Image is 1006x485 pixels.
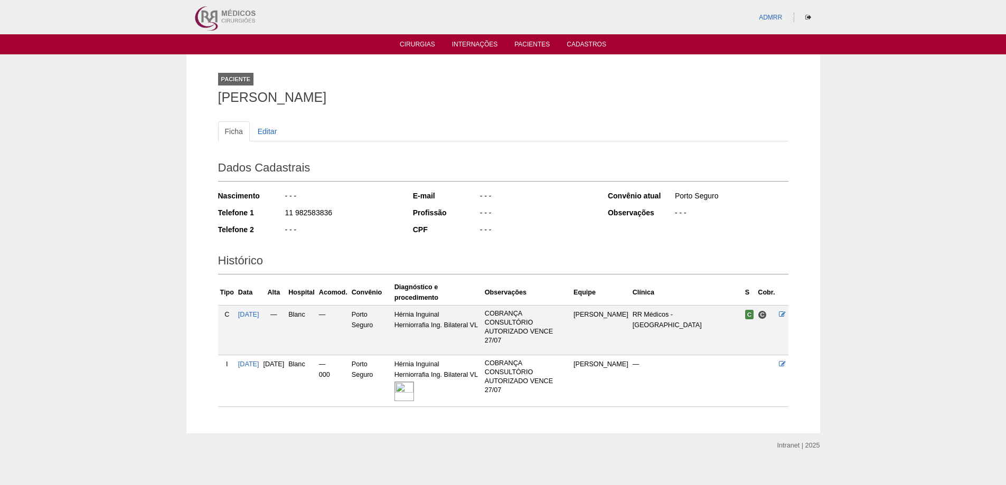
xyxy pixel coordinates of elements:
div: 11 982583836 [284,207,399,221]
td: Porto Seguro [350,305,392,355]
th: Hospital [286,280,317,306]
span: Confirmada [745,310,754,319]
p: COBRANÇA CONSULTÓRIO AUTORIZADO VENCE 27/07 [485,359,569,395]
th: Convênio [350,280,392,306]
th: Cobr. [756,280,777,306]
th: Observações [483,280,571,306]
th: S [743,280,756,306]
span: [DATE] [264,360,285,368]
a: Internações [452,41,498,51]
div: CPF [413,224,479,235]
a: Ficha [218,121,250,141]
a: Cadastros [567,41,606,51]
a: Pacientes [514,41,550,51]
h2: Histórico [218,250,788,274]
div: Telefone 2 [218,224,284,235]
th: Diagnóstico e procedimento [392,280,483,306]
div: - - - [674,207,788,221]
a: [DATE] [238,311,259,318]
div: E-mail [413,191,479,201]
td: Blanc [286,305,317,355]
th: Equipe [571,280,631,306]
a: Cirurgias [400,41,435,51]
h2: Dados Cadastrais [218,157,788,182]
div: Observações [608,207,674,218]
th: Alta [261,280,287,306]
div: C [220,309,234,320]
span: Consultório [758,310,767,319]
div: - - - [284,191,399,204]
div: Convênio atual [608,191,674,201]
div: Porto Seguro [674,191,788,204]
div: Telefone 1 [218,207,284,218]
i: Sair [805,14,811,21]
a: Editar [251,121,284,141]
td: Hérnia Inguinal Herniorrafia Ing. Bilateral VL [392,355,483,407]
div: Nascimento [218,191,284,201]
div: - - - [479,191,594,204]
td: RR Médicos - [GEOGRAPHIC_DATA] [631,305,743,355]
th: Tipo [218,280,236,306]
div: Paciente [218,73,254,85]
td: — 000 [317,355,350,407]
th: Acomod. [317,280,350,306]
h1: [PERSON_NAME] [218,91,788,104]
td: — [261,305,287,355]
td: — [317,305,350,355]
div: Profissão [413,207,479,218]
th: Data [236,280,261,306]
div: I [220,359,234,369]
p: COBRANÇA CONSULTÓRIO AUTORIZADO VENCE 27/07 [485,309,569,345]
td: [PERSON_NAME] [571,305,631,355]
div: - - - [479,224,594,237]
div: - - - [479,207,594,221]
td: Hérnia Inguinal Herniorrafia Ing. Bilateral VL [392,305,483,355]
div: - - - [284,224,399,237]
a: [DATE] [238,360,259,368]
td: Porto Seguro [350,355,392,407]
td: — [631,355,743,407]
a: ADMRR [759,14,782,21]
td: [PERSON_NAME] [571,355,631,407]
td: Blanc [286,355,317,407]
div: Intranet | 2025 [777,440,820,451]
th: Clínica [631,280,743,306]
